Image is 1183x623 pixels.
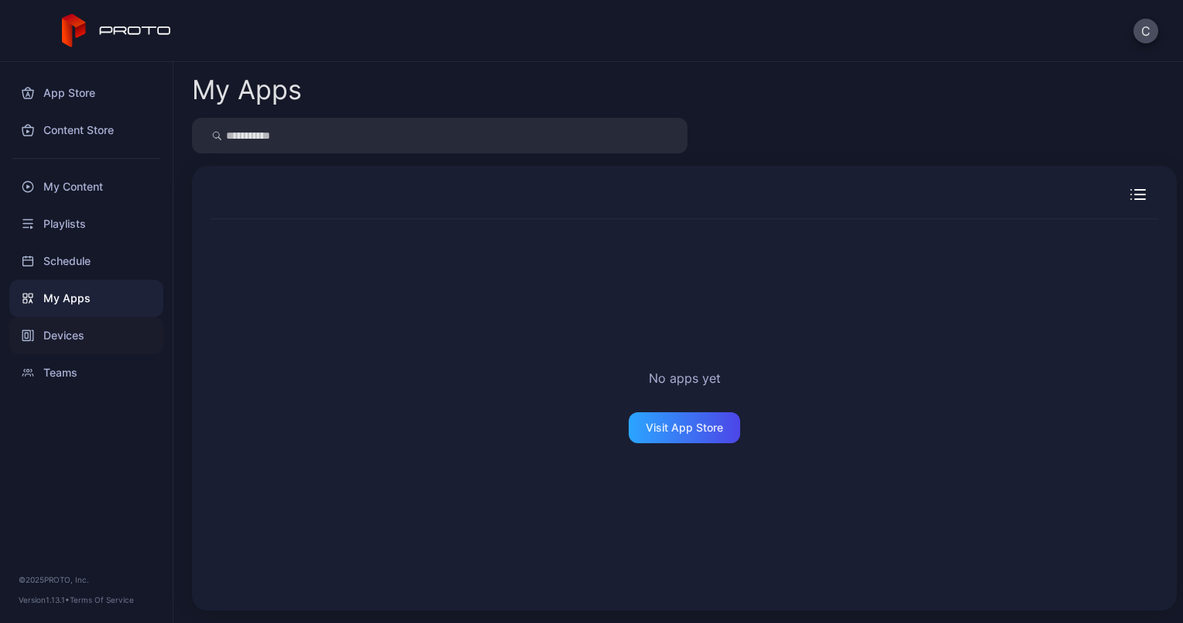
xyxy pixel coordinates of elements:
[9,205,163,243] a: Playlists
[9,74,163,112] a: App Store
[9,354,163,391] a: Teams
[70,595,134,604] a: Terms Of Service
[629,412,740,443] button: Visit App Store
[19,595,70,604] span: Version 1.13.1 •
[649,369,721,387] h2: No apps yet
[192,77,302,103] div: My Apps
[9,280,163,317] a: My Apps
[1133,19,1158,43] button: C
[9,243,163,280] a: Schedule
[9,168,163,205] a: My Content
[19,573,154,586] div: © 2025 PROTO, Inc.
[9,112,163,149] a: Content Store
[646,422,723,434] div: Visit App Store
[9,317,163,354] a: Devices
